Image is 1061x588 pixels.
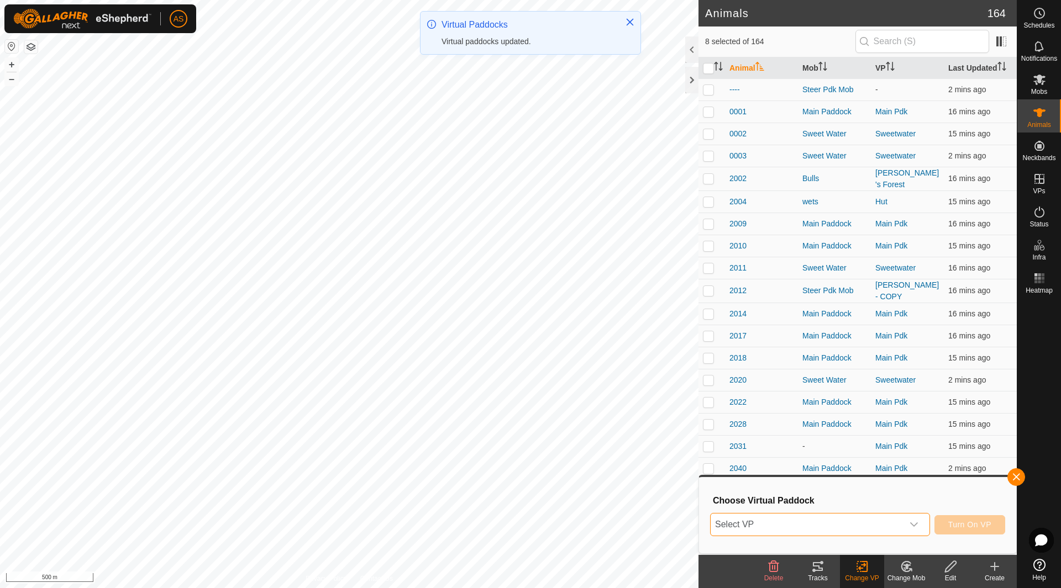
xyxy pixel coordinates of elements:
h2: Animals [705,7,988,20]
div: Main Paddock [802,106,866,118]
div: dropdown trigger [903,513,925,536]
div: Main Paddock [802,396,866,408]
div: Sweet Water [802,150,866,162]
span: Mobs [1031,88,1047,95]
span: Notifications [1021,55,1057,62]
span: 2020 [729,374,747,386]
span: 2018 [729,352,747,364]
span: 2014 [729,308,747,320]
p-sorticon: Activate to sort [818,63,827,72]
th: Mob [798,57,871,79]
span: 2010 [729,240,747,252]
div: Bulls [802,173,866,184]
span: 2002 [729,173,747,184]
div: Sweet Water [802,262,866,274]
div: Main Paddock [802,240,866,252]
button: – [5,72,18,86]
button: + [5,58,18,71]
span: 2009 [729,218,747,230]
span: 18 Aug 2025, 7:31 am [948,85,986,94]
span: Select VP [711,513,903,536]
span: 2045 [729,554,747,566]
span: 18 Aug 2025, 7:17 am [948,107,990,116]
a: Main Pdk [875,107,907,116]
div: Main Paddock [802,330,866,342]
div: Tracks [796,573,840,583]
span: Infra [1032,254,1046,261]
a: Main Pdk [875,331,907,340]
span: 18 Aug 2025, 7:31 am [948,375,986,384]
div: Steer Pdk Mob [802,285,866,296]
div: Main Paddock [802,218,866,230]
button: Turn On VP [934,515,1005,534]
span: 2028 [729,419,747,430]
div: Main Paddock [802,352,866,364]
a: [PERSON_NAME]'s Forest [875,168,939,189]
span: 2040 [729,463,747,474]
div: Virtual paddocks updated. [442,36,614,47]
div: Main Paddock [802,463,866,474]
a: Main Pdk [875,309,907,318]
p-sorticon: Activate to sort [714,63,723,72]
app-display-virtual-paddock-transition: - [875,85,878,94]
span: Help [1032,574,1046,581]
a: Main Pdk [875,219,907,228]
th: Last Updated [944,57,1017,79]
span: 18 Aug 2025, 7:18 am [948,286,990,295]
div: Sweet Water [802,128,866,140]
span: AS [174,13,184,25]
a: [PERSON_NAME] - COPY [875,280,939,301]
div: Create [973,573,1017,583]
span: 18 Aug 2025, 7:18 am [948,398,990,406]
span: Delete [764,574,784,582]
span: Heatmap [1026,287,1053,294]
div: Virtual Paddocks [442,18,614,31]
span: 18 Aug 2025, 7:18 am [948,420,990,428]
span: 18 Aug 2025, 7:18 am [948,353,990,362]
a: Main Pdk [875,464,907,473]
span: 2012 [729,285,747,296]
a: Sweetwater [875,151,916,160]
span: 18 Aug 2025, 7:17 am [948,174,990,183]
a: Help [1017,554,1061,585]
span: 0003 [729,150,747,162]
span: Schedules [1023,22,1054,29]
div: Edit [928,573,973,583]
span: 0001 [729,106,747,118]
input: Search (S) [855,30,989,53]
span: ---- [729,84,740,96]
span: Neckbands [1022,155,1055,161]
a: Privacy Policy [306,574,347,584]
button: Map Layers [24,40,38,54]
a: Sweetwater [875,263,916,272]
a: Main Pdk [875,241,907,250]
a: Main Pdk [875,442,907,451]
h3: Choose Virtual Paddock [713,495,1005,506]
div: Sweet Water [802,374,866,386]
span: 2004 [729,196,747,208]
span: 0002 [729,128,747,140]
span: 2022 [729,396,747,408]
span: 18 Aug 2025, 7:17 am [948,331,990,340]
span: Status [1030,221,1048,227]
div: Change VP [840,573,884,583]
div: Main Paddock [802,554,866,566]
div: Main Paddock [802,308,866,320]
span: 18 Aug 2025, 7:18 am [948,442,990,451]
a: Contact Us [360,574,393,584]
span: 18 Aug 2025, 7:18 am [948,309,990,318]
span: 18 Aug 2025, 7:17 am [948,219,990,228]
div: Main Paddock [802,419,866,430]
a: Sweetwater [875,375,916,384]
div: Steer Pdk Mob [802,84,866,96]
span: 18 Aug 2025, 7:18 am [948,197,990,206]
span: 2017 [729,330,747,342]
div: Change Mob [884,573,928,583]
span: 2031 [729,441,747,452]
span: Animals [1027,121,1051,128]
span: Turn On VP [948,520,991,529]
span: 2011 [729,262,747,274]
p-sorticon: Activate to sort [886,63,895,72]
th: VP [871,57,944,79]
a: Main Pdk [875,420,907,428]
